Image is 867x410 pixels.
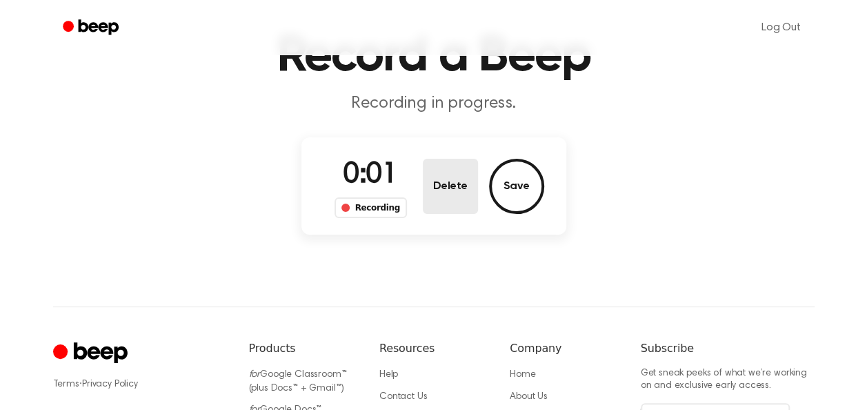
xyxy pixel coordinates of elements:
p: Get sneak peeks of what we’re working on and exclusive early access. [641,368,815,392]
div: · [53,378,227,391]
h1: Record a Beep [81,32,787,81]
h6: Products [249,340,357,357]
a: Cruip [53,340,131,367]
div: Recording [335,197,407,218]
span: 0:01 [343,161,398,190]
a: Log Out [748,11,815,44]
a: Privacy Policy [82,380,138,389]
a: Home [510,370,535,380]
h6: Resources [379,340,488,357]
button: Delete Audio Record [423,159,478,214]
a: forGoogle Classroom™ (plus Docs™ + Gmail™) [249,370,347,393]
a: Beep [53,14,131,41]
a: Contact Us [379,392,427,402]
a: About Us [510,392,548,402]
i: for [249,370,261,380]
h6: Subscribe [641,340,815,357]
a: Terms [53,380,79,389]
button: Save Audio Record [489,159,544,214]
a: Help [379,370,398,380]
h6: Company [510,340,618,357]
p: Recording in progress. [169,92,699,115]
